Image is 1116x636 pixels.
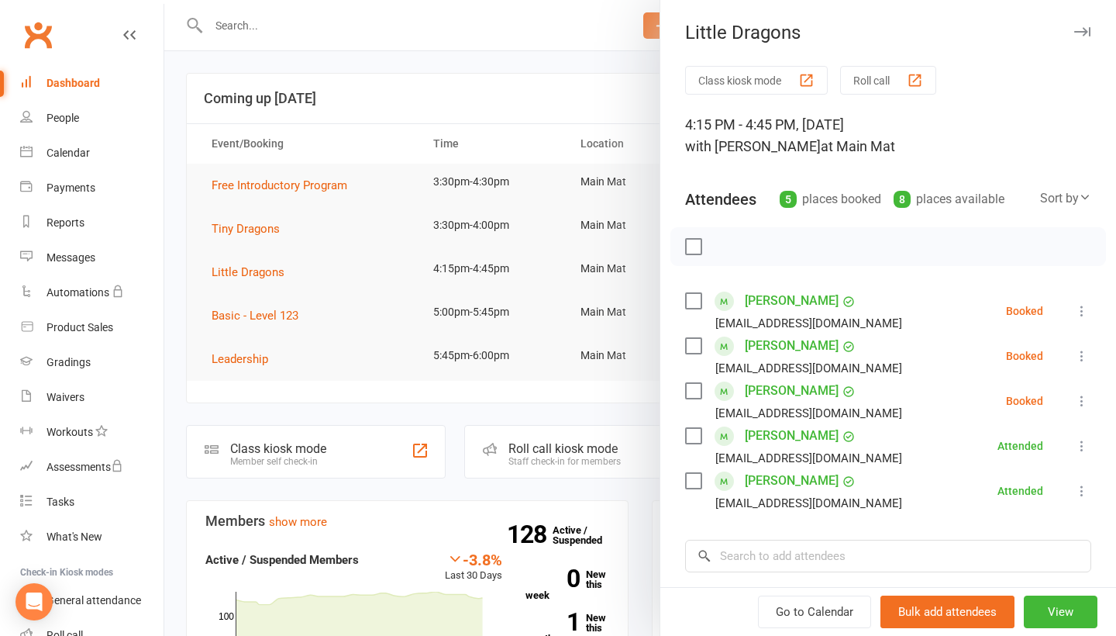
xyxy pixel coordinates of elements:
[46,531,102,543] div: What's New
[997,441,1043,451] div: Attended
[46,426,93,438] div: Workouts
[715,358,902,378] div: [EMAIL_ADDRESS][DOMAIN_NAME]
[46,391,84,403] div: Waivers
[20,380,164,415] a: Waivers
[715,313,902,334] div: [EMAIL_ADDRESS][DOMAIN_NAME]
[46,216,84,229] div: Reports
[15,583,53,620] div: Open Intercom Messenger
[20,345,164,380] a: Gradings
[46,321,113,334] div: Product Sales
[660,22,1116,43] div: Little Dragons
[780,188,881,210] div: places booked
[1024,596,1097,628] button: View
[46,77,100,89] div: Dashboard
[1006,351,1043,361] div: Booked
[685,138,821,154] span: with [PERSON_NAME]
[1006,396,1043,406] div: Booked
[20,136,164,171] a: Calendar
[20,520,164,555] a: What's New
[780,191,797,208] div: 5
[894,191,911,208] div: 8
[715,448,902,468] div: [EMAIL_ADDRESS][DOMAIN_NAME]
[46,496,74,508] div: Tasks
[745,289,839,313] a: [PERSON_NAME]
[758,596,871,628] a: Go to Calendar
[745,334,839,358] a: [PERSON_NAME]
[745,423,839,448] a: [PERSON_NAME]
[1040,188,1091,209] div: Sort by
[20,583,164,618] a: General attendance kiosk mode
[1006,306,1043,316] div: Booked
[20,66,164,101] a: Dashboard
[20,485,164,520] a: Tasks
[20,275,164,310] a: Automations
[880,596,1014,628] button: Bulk add attendees
[894,188,1004,210] div: places available
[20,206,164,240] a: Reports
[19,16,57,54] a: Clubworx
[20,450,164,485] a: Assessments
[46,356,91,368] div: Gradings
[46,112,79,124] div: People
[715,403,902,423] div: [EMAIL_ADDRESS][DOMAIN_NAME]
[745,378,839,403] a: [PERSON_NAME]
[840,66,936,95] button: Roll call
[997,486,1043,496] div: Attended
[46,251,95,264] div: Messages
[20,415,164,450] a: Workouts
[821,138,895,154] span: at Main Mat
[46,286,109,299] div: Automations
[46,594,141,607] div: General attendance
[20,240,164,275] a: Messages
[46,181,95,194] div: Payments
[745,468,839,493] a: [PERSON_NAME]
[685,540,1091,572] input: Search to add attendees
[685,188,756,210] div: Attendees
[20,171,164,206] a: Payments
[715,493,902,513] div: [EMAIL_ADDRESS][DOMAIN_NAME]
[20,101,164,136] a: People
[46,461,123,473] div: Assessments
[20,310,164,345] a: Product Sales
[685,66,828,95] button: Class kiosk mode
[685,114,1091,157] div: 4:15 PM - 4:45 PM, [DATE]
[46,147,90,159] div: Calendar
